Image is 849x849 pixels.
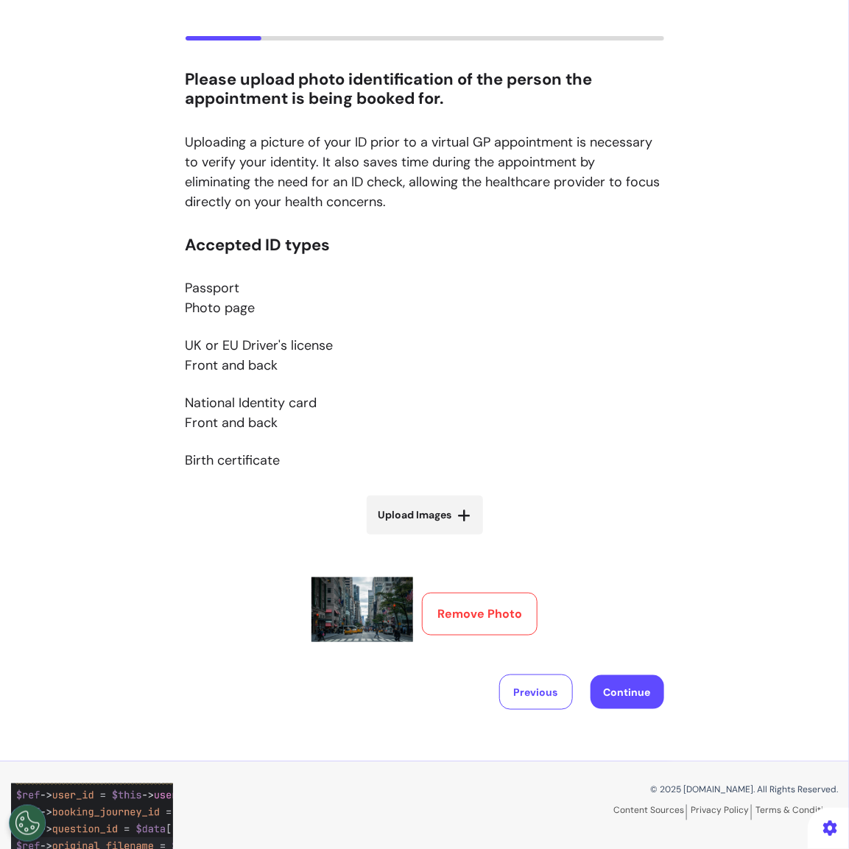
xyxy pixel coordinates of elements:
[613,805,687,820] a: Content Sources
[499,674,573,710] button: Previous
[311,577,413,642] img: Preview 1
[422,593,538,635] button: Remove Photo
[186,451,664,471] p: Birth certificate
[9,805,46,842] button: Open Preferences
[436,783,839,797] p: © 2025 [DOMAIN_NAME]. All Rights Reserved.
[186,336,664,376] p: UK or EU Driver's license Front and back
[378,507,452,523] span: Upload Images
[186,393,664,433] p: National Identity card Front and back
[186,70,664,109] h2: Please upload photo identification of the person the appointment is being booked for.
[186,278,664,318] p: Passport Photo page
[755,805,838,817] a: Terms & Conditions
[691,805,752,820] a: Privacy Policy
[591,675,664,709] button: Continue
[186,236,664,255] h3: Accepted ID types
[186,133,664,212] p: Uploading a picture of your ID prior to a virtual GP appointment is necessary to verify your iden...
